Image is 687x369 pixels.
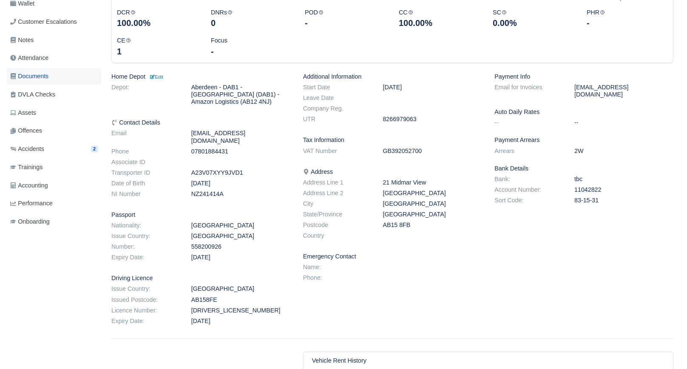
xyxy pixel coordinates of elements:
[297,94,377,102] dt: Leave Date
[105,84,185,105] dt: Depot:
[105,233,185,240] dt: Issue Country:
[297,211,377,218] dt: State/Province
[587,17,668,29] div: -
[376,84,488,91] dd: [DATE]
[486,8,580,29] div: SC
[297,105,377,112] dt: Company Reg.
[185,190,297,198] dd: NZ241414A
[105,296,185,304] dt: Issued Postcode:
[568,176,680,183] dd: tbc
[10,17,77,27] span: Customer Escalations
[117,17,198,29] div: 100.00%
[376,190,488,197] dd: [GEOGRAPHIC_DATA]
[185,84,297,105] dd: Aberdeen - DAB1 - [GEOGRAPHIC_DATA] (DAB1) - Amazon Logistics (AB12 4NJ)
[111,36,204,57] div: CE
[297,232,377,239] dt: Country
[297,274,377,281] dt: Phone:
[303,253,482,260] h6: Emergency Contact
[204,8,298,29] div: DNRs
[494,108,673,116] h6: Auto Daily Rates
[111,8,204,29] div: DCR
[185,296,297,304] dd: AB158FE
[111,119,290,126] h6: Contact Details
[488,119,568,126] dt: --
[204,36,298,57] div: Focus
[376,221,488,229] dd: AB15 8FB
[105,180,185,187] dt: Date of Birth
[149,73,163,80] a: Edit
[117,45,198,57] div: 1
[7,122,101,139] a: Offences
[297,116,377,123] dt: UTR
[297,190,377,197] dt: Address Line 2
[494,73,673,80] h6: Payment Info
[105,190,185,198] dt: NI Number
[105,148,185,155] dt: Phone
[488,186,568,193] dt: Account Number:
[111,211,290,219] h6: Passport
[10,144,44,154] span: Accidents
[111,275,290,282] h6: Driving Licence
[185,254,297,261] dd: [DATE]
[185,169,297,176] dd: A23V07XYY9JVD1
[10,35,34,45] span: Notes
[534,271,687,369] iframe: Chat Widget
[7,32,101,48] a: Notes
[105,318,185,325] dt: Expiry Date:
[312,357,366,364] h6: Vehicle Rent History
[297,200,377,207] dt: City
[105,169,185,176] dt: Transporter ID
[10,126,42,136] span: Offences
[297,264,377,271] dt: Name:
[105,222,185,229] dt: Nationality:
[376,179,488,186] dd: 21 Midmar View
[494,165,673,172] h6: Bank Details
[10,181,48,190] span: Accounting
[185,130,297,144] dd: [EMAIL_ADDRESS][DOMAIN_NAME]
[399,17,480,29] div: 100.00%
[568,197,680,204] dd: 83-15-31
[568,186,680,193] dd: 11042822
[305,17,386,29] div: -
[185,180,297,187] dd: [DATE]
[568,119,680,126] dd: --
[7,177,101,194] a: Accounting
[297,179,377,186] dt: Address Line 1
[10,71,48,81] span: Documents
[211,45,292,57] div: -
[568,84,680,98] dd: [EMAIL_ADDRESS][DOMAIN_NAME]
[111,73,290,80] h6: Home Depot
[149,74,163,79] small: Edit
[392,8,486,29] div: CC
[488,148,568,155] dt: Arrears
[376,148,488,155] dd: GB392052700
[105,254,185,261] dt: Expiry Date:
[7,68,101,85] a: Documents
[185,318,297,325] dd: [DATE]
[297,84,377,91] dt: Start Date
[7,50,101,66] a: Attendance
[185,222,297,229] dd: [GEOGRAPHIC_DATA]
[10,217,50,227] span: Onboarding
[10,53,48,63] span: Attendance
[185,233,297,240] dd: [GEOGRAPHIC_DATA]
[10,162,43,172] span: Trainings
[91,146,98,152] span: 2
[376,116,488,123] dd: 8266979063
[376,200,488,207] dd: [GEOGRAPHIC_DATA]
[105,130,185,144] dt: Email
[303,136,482,144] h6: Tax Information
[303,168,482,176] h6: Address
[7,141,101,157] a: Accidents 2
[185,285,297,292] dd: [GEOGRAPHIC_DATA]
[376,211,488,218] dd: [GEOGRAPHIC_DATA]
[10,108,36,118] span: Assets
[10,90,55,99] span: DVLA Checks
[105,159,185,166] dt: Associate ID
[7,159,101,176] a: Trainings
[211,17,292,29] div: 0
[185,307,297,314] dd: [DRIVERS_LICENSE_NUMBER]
[185,243,297,250] dd: 558200926
[568,148,680,155] dd: 2W
[185,148,297,155] dd: 07801884431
